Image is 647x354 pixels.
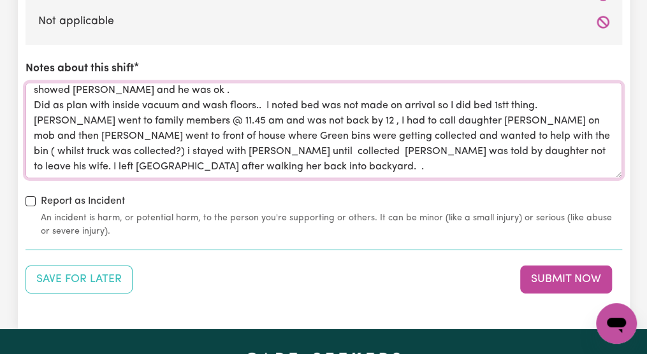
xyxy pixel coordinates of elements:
[520,265,612,294] button: Submit your job report
[38,13,609,30] label: Not applicable
[25,83,622,178] textarea: [PERSON_NAME] happy to see me and showered and helped bring washing to laundry. Happy to colour/d...
[41,211,622,238] small: An incident is harm, or potential harm, to the person you're supporting or others. It can be mino...
[25,60,134,77] label: Notes about this shift
[596,303,637,344] iframe: Button to launch messaging window
[41,194,125,209] label: Report as Incident
[25,265,133,294] button: Save your job report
